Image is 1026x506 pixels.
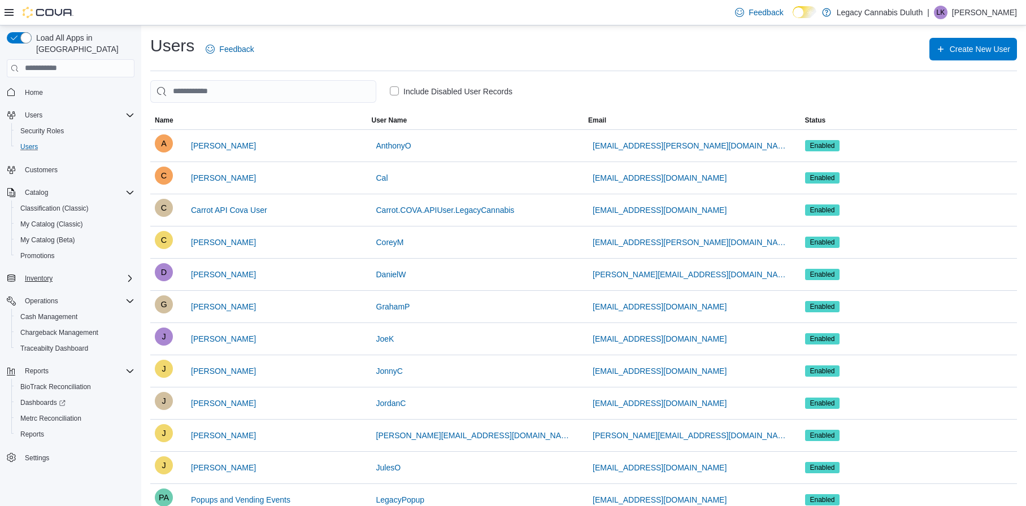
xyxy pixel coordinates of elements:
a: Home [20,86,47,99]
span: Dashboards [16,396,134,409]
span: C [161,231,167,249]
span: J [162,360,166,378]
button: [PERSON_NAME] [186,360,260,382]
a: Cash Management [16,310,82,324]
button: [EMAIL_ADDRESS][DOMAIN_NAME] [588,328,731,350]
button: [PERSON_NAME] [186,328,260,350]
button: [EMAIL_ADDRESS][DOMAIN_NAME] [588,360,731,382]
a: Feedback [201,38,258,60]
span: User Name [372,116,407,125]
button: JoeK [372,328,399,350]
span: Enabled [805,237,840,248]
a: Dashboards [16,396,70,409]
span: [PERSON_NAME] [191,398,256,409]
button: [EMAIL_ADDRESS][DOMAIN_NAME] [588,199,731,221]
span: Enabled [810,430,835,440]
h1: Users [150,34,194,57]
span: [PERSON_NAME] [191,333,256,344]
span: AnthonyO [376,140,411,151]
span: Enabled [805,430,840,441]
button: Operations [20,294,63,308]
button: [EMAIL_ADDRESS][PERSON_NAME][DOMAIN_NAME] [588,134,796,157]
span: [EMAIL_ADDRESS][DOMAIN_NAME] [593,494,727,505]
button: Promotions [11,248,139,264]
button: [PERSON_NAME] [186,424,260,447]
a: Traceabilty Dashboard [16,342,93,355]
span: Status [805,116,826,125]
span: [EMAIL_ADDRESS][DOMAIN_NAME] [593,398,727,409]
span: Settings [20,450,134,464]
span: Operations [20,294,134,308]
span: Security Roles [16,124,134,138]
span: D [161,263,167,281]
button: Carrot API Cova User [186,199,272,221]
span: Reports [20,430,44,439]
span: Enabled [810,366,835,376]
a: Users [16,140,42,154]
span: My Catalog (Beta) [20,235,75,245]
button: Operations [2,293,139,309]
span: Reports [20,364,134,378]
a: Feedback [731,1,788,24]
span: J [162,328,166,346]
span: Inventory [25,274,53,283]
span: [PERSON_NAME] [191,365,256,377]
span: Enabled [810,205,835,215]
span: Cash Management [16,310,134,324]
button: JonnyC [372,360,407,382]
span: Enabled [810,173,835,183]
button: Carrot.COVA.APIUser.LegacyCannabis [372,199,519,221]
span: Classification (Classic) [20,204,89,213]
button: BioTrack Reconciliation [11,379,139,395]
span: Traceabilty Dashboard [16,342,134,355]
button: Create New User [929,38,1017,60]
span: GrahamP [376,301,410,312]
span: Promotions [20,251,55,260]
button: [PERSON_NAME] [186,134,260,157]
button: [PERSON_NAME][EMAIL_ADDRESS][DOMAIN_NAME] [372,424,580,447]
button: Users [11,139,139,155]
button: [EMAIL_ADDRESS][DOMAIN_NAME] [588,392,731,415]
span: Enabled [810,237,835,247]
span: Reports [25,367,49,376]
span: Users [16,140,134,154]
span: My Catalog (Beta) [16,233,134,247]
span: Enabled [805,301,840,312]
div: Corey [155,231,173,249]
div: Dan [155,263,173,281]
span: Inventory [20,272,134,285]
span: Home [20,85,134,99]
button: JordanC [372,392,411,415]
div: Jordan [155,392,173,410]
nav: Complex example [7,80,134,495]
a: BioTrack Reconciliation [16,380,95,394]
span: Traceabilty Dashboard [20,344,88,353]
span: Enabled [805,269,840,280]
span: Popups and Vending Events [191,494,290,505]
span: [EMAIL_ADDRESS][PERSON_NAME][DOMAIN_NAME] [593,140,792,151]
span: Reports [16,428,134,441]
span: BioTrack Reconciliation [16,380,134,394]
button: [PERSON_NAME] [186,263,260,286]
a: Metrc Reconciliation [16,412,86,425]
button: Catalog [20,186,53,199]
button: [PERSON_NAME][EMAIL_ADDRESS][DOMAIN_NAME] [588,424,796,447]
a: Settings [20,451,54,465]
button: Inventory [20,272,57,285]
button: [PERSON_NAME] [186,456,260,479]
span: Feedback [219,43,254,55]
span: Users [20,142,38,151]
button: [PERSON_NAME][EMAIL_ADDRESS][DOMAIN_NAME] [588,263,796,286]
span: Home [25,88,43,97]
a: Promotions [16,249,59,263]
span: [PERSON_NAME] [191,269,256,280]
button: Reports [2,363,139,379]
span: G [160,295,167,313]
input: Dark Mode [793,6,816,18]
span: J [162,392,166,410]
button: Users [20,108,47,122]
button: JulesO [372,456,406,479]
div: Jonny [155,360,173,378]
span: Carrot.COVA.APIUser.LegacyCannabis [376,204,515,216]
img: Cova [23,7,73,18]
